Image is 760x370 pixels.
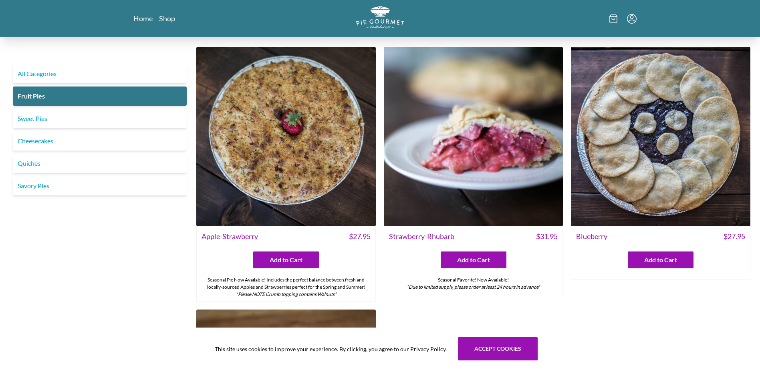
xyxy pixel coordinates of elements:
[236,291,337,297] em: *Please NOTE Crumb topping contains Walnuts*
[196,47,376,226] img: Apple-Strawberry
[13,154,187,173] a: Quiches
[253,251,319,268] button: Add to Cart
[644,255,677,265] span: Add to Cart
[197,273,375,301] div: Seasonal Pie Now Available! Includes the perfect balance between fresh and locally-sourced Apples...
[407,284,540,290] em: *Due to limited supply, please order at least 24 hours in advance*
[270,255,302,265] span: Add to Cart
[458,337,538,360] button: Accept cookies
[384,273,563,294] div: Seasonal Favorite! Now Available!
[13,86,187,106] a: Fruit Pies
[389,231,454,242] span: Strawberry-Rhubarb
[356,6,404,31] a: Logo
[356,6,404,28] img: logo
[441,251,506,268] button: Add to Cart
[13,176,187,195] a: Savory Pies
[202,231,258,242] span: Apple-Strawberry
[215,345,447,353] span: This site uses cookies to improve your experience. By clicking, you agree to our Privacy Policy.
[13,131,187,151] a: Cheesecakes
[724,231,745,242] span: $ 27.95
[384,47,563,226] img: Strawberry-Rhubarb
[576,231,607,242] span: Blueberry
[159,14,175,23] a: Shop
[536,231,558,242] span: $ 31.95
[571,47,750,226] img: Blueberry
[349,231,371,242] span: $ 27.95
[627,14,637,24] button: Menu
[13,64,187,83] a: All Categories
[457,255,490,265] span: Add to Cart
[628,251,693,268] button: Add to Cart
[13,109,187,128] a: Sweet Pies
[133,14,153,23] a: Home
